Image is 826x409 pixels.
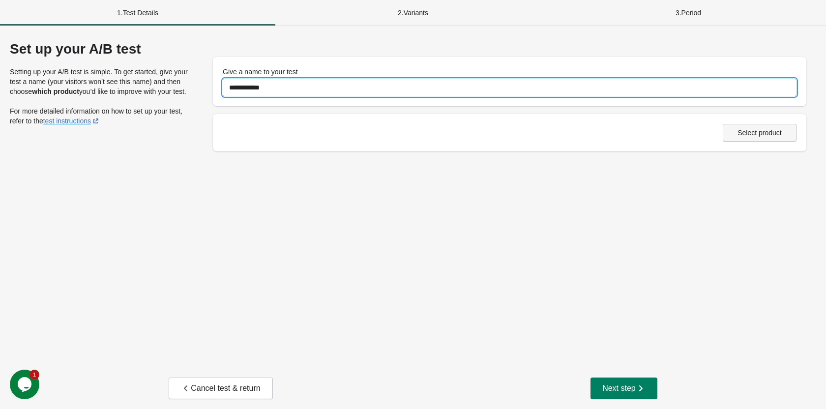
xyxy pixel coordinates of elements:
span: Cancel test & return [181,383,260,393]
button: Next step [590,378,657,399]
span: Select product [737,129,782,137]
iframe: chat widget [10,370,41,399]
strong: which product [32,88,79,95]
p: Setting up your A/B test is simple. To get started, give your test a name (your visitors won’t se... [10,67,193,96]
span: Next step [602,383,646,393]
p: For more detailed information on how to set up your test, refer to the [10,106,193,126]
button: Select product [723,124,796,142]
a: test instructions [43,117,101,125]
div: Set up your A/B test [10,41,193,57]
button: Cancel test & return [169,378,272,399]
label: Give a name to your test [223,67,298,77]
